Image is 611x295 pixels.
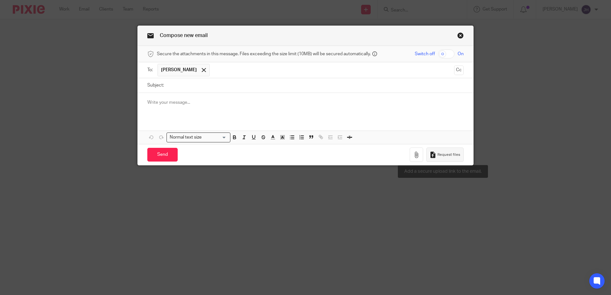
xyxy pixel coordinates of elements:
span: Compose new email [160,33,208,38]
span: Request files [437,152,460,157]
button: Cc [454,65,464,75]
div: Search for option [166,132,230,142]
span: Normal text size [168,134,203,141]
span: [PERSON_NAME] [161,67,197,73]
a: Close this dialog window [457,32,464,41]
span: On [458,51,464,57]
button: Request files [426,147,463,162]
input: Send [147,148,178,162]
span: Switch off [415,51,435,57]
label: To: [147,67,154,73]
span: Secure the attachments in this message. Files exceeding the size limit (10MB) will be secured aut... [157,51,371,57]
input: Search for option [204,134,227,141]
label: Subject: [147,82,164,88]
